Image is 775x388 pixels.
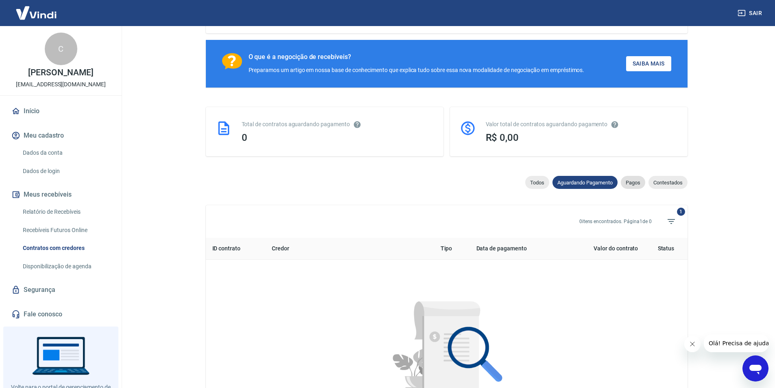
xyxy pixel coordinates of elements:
[242,132,434,143] div: 0
[10,281,112,299] a: Segurança
[470,238,562,260] th: Data de pagamento
[684,336,701,352] iframe: Fechar mensagem
[10,0,63,25] img: Vindi
[552,176,618,189] div: Aguardando Pagamento
[249,66,585,75] div: Preparamos um artigo em nossa base de conhecimento que explica tudo sobre essa nova modalidade de...
[648,180,688,186] span: Contestados
[742,355,768,381] iframe: Botão para abrir a janela de mensagens
[16,80,106,89] p: [EMAIL_ADDRESS][DOMAIN_NAME]
[20,258,112,275] a: Disponibilização de agenda
[552,180,618,186] span: Aguardando Pagamento
[45,33,77,65] div: C
[20,222,112,239] a: Recebíveis Futuros Online
[525,180,549,186] span: Todos
[525,176,549,189] div: Todos
[249,53,585,61] div: O que é a negocição de recebíveis?
[265,238,434,260] th: Credor
[486,132,519,143] span: R$ 0,00
[28,68,93,77] p: [PERSON_NAME]
[20,163,112,180] a: Dados de login
[10,305,112,323] a: Fale conosco
[10,102,112,120] a: Início
[626,56,671,71] a: Saiba Mais
[644,238,687,260] th: Status
[661,212,681,231] span: Filtros
[206,238,266,260] th: ID contrato
[677,208,685,216] span: 1
[736,6,765,21] button: Sair
[434,238,470,260] th: Tipo
[20,240,112,256] a: Contratos com credores
[621,180,645,186] span: Pagos
[704,334,768,352] iframe: Mensagem da empresa
[561,238,644,260] th: Valor do contrato
[621,176,645,189] div: Pagos
[648,176,688,189] div: Contestados
[222,53,242,70] img: Ícone com um ponto de interrogação.
[242,120,434,129] div: Total de contratos aguardando pagamento
[353,121,361,129] svg: Esses contratos não se referem à Vindi, mas sim a outras instituições.
[5,6,68,12] span: Olá! Precisa de ajuda?
[20,204,112,220] a: Relatório de Recebíveis
[20,145,112,161] a: Dados da conta
[486,120,678,129] div: Valor total de contratos aguardando pagamento
[579,218,652,225] p: 0 itens encontrados. Página 1 de 0
[611,121,619,129] svg: O valor comprometido não se refere a pagamentos pendentes na Vindi e sim como garantia a outras i...
[10,127,112,145] button: Meu cadastro
[10,186,112,204] button: Meus recebíveis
